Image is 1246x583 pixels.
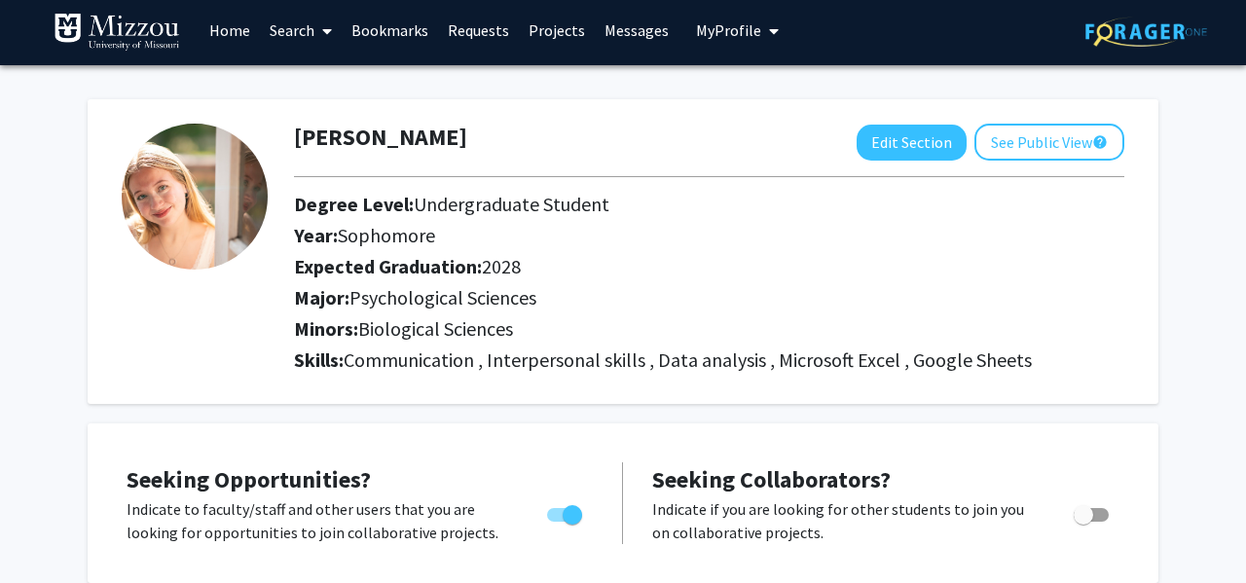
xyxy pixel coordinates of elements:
p: Indicate to faculty/staff and other users that you are looking for opportunities to join collabor... [127,497,510,544]
h2: Degree Level: [294,193,1036,216]
span: Biological Sciences [358,316,513,341]
h2: Year: [294,224,1036,247]
mat-icon: help [1092,130,1108,154]
div: Toggle [539,497,593,527]
span: Undergraduate Student [414,192,609,216]
span: Psychological Sciences [349,285,536,310]
h2: Expected Graduation: [294,255,1036,278]
div: Toggle [1066,497,1119,527]
img: Profile Picture [122,124,268,270]
span: Seeking Opportunities? [127,464,371,494]
img: ForagerOne Logo [1085,17,1207,47]
span: Sophomore [338,223,435,247]
h2: Minors: [294,317,1124,341]
img: University of Missouri Logo [54,13,180,52]
span: Seeking Collaborators? [652,464,891,494]
h1: [PERSON_NAME] [294,124,467,152]
span: 2028 [482,254,521,278]
button: Edit Section [857,125,967,161]
h2: Major: [294,286,1124,310]
span: Communication , Interpersonal skills , Data analysis , Microsoft Excel , Google Sheets [344,347,1032,372]
h2: Skills: [294,348,1124,372]
button: See Public View [974,124,1124,161]
p: Indicate if you are looking for other students to join you on collaborative projects. [652,497,1037,544]
iframe: Chat [15,495,83,568]
span: My Profile [696,20,761,40]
